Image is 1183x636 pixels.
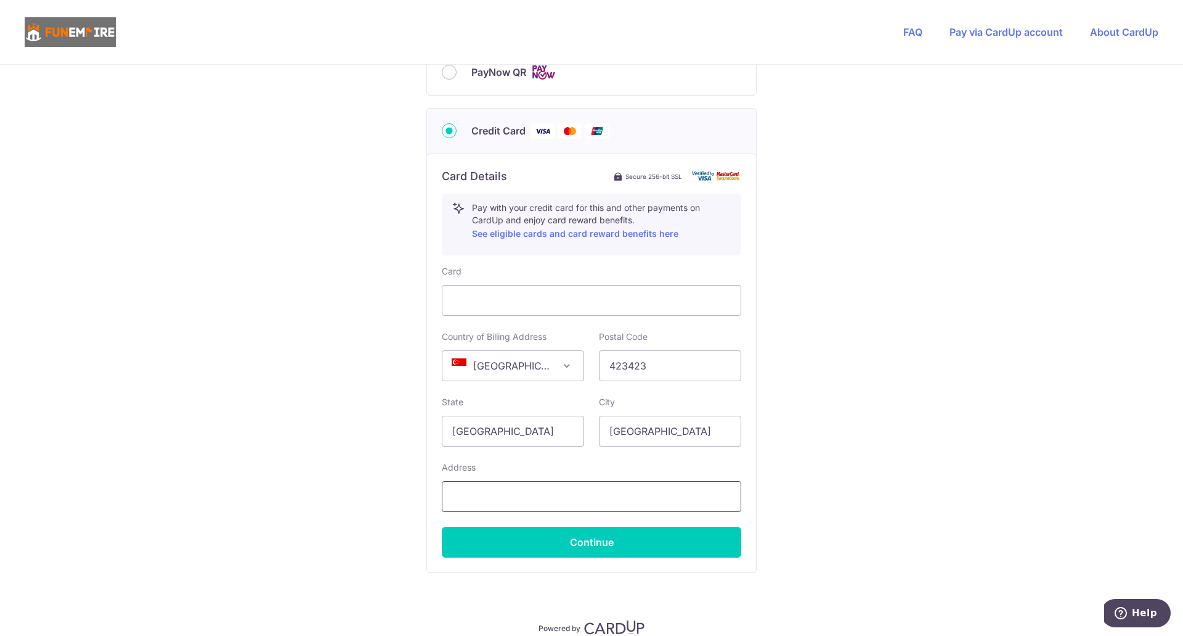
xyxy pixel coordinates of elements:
[949,26,1063,38] a: Pay via CardUp account
[472,228,678,239] a: See eligible cards and card reward benefits here
[471,123,526,138] span: Credit Card
[442,396,463,408] label: State
[599,350,741,381] input: Example 123456
[442,351,583,381] span: Singapore
[442,527,741,558] button: Continue
[442,331,547,343] label: Country of Billing Address
[442,65,741,80] div: PayNow QR Cards logo
[599,396,615,408] label: City
[471,65,526,80] span: PayNow QR
[442,461,476,474] label: Address
[584,620,644,635] img: CardUp
[442,123,741,139] div: Credit Card Visa Mastercard Union Pay
[692,171,741,181] img: card secure
[1090,26,1158,38] a: About CardUp
[531,65,556,80] img: Cards logo
[442,265,461,278] label: Card
[1104,599,1171,630] iframe: Opens a widget where you can find more information
[558,123,582,139] img: Mastercard
[625,171,682,181] span: Secure 256-bit SSL
[531,123,555,139] img: Visa
[442,350,584,381] span: Singapore
[539,621,580,634] p: Powered by
[472,202,731,241] p: Pay with your credit card for this and other payments on CardUp and enjoy card reward benefits.
[442,169,507,184] h6: Card Details
[585,123,609,139] img: Union Pay
[903,26,922,38] a: FAQ
[599,331,648,343] label: Postal Code
[452,293,731,308] iframe: Secure card payment input frame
